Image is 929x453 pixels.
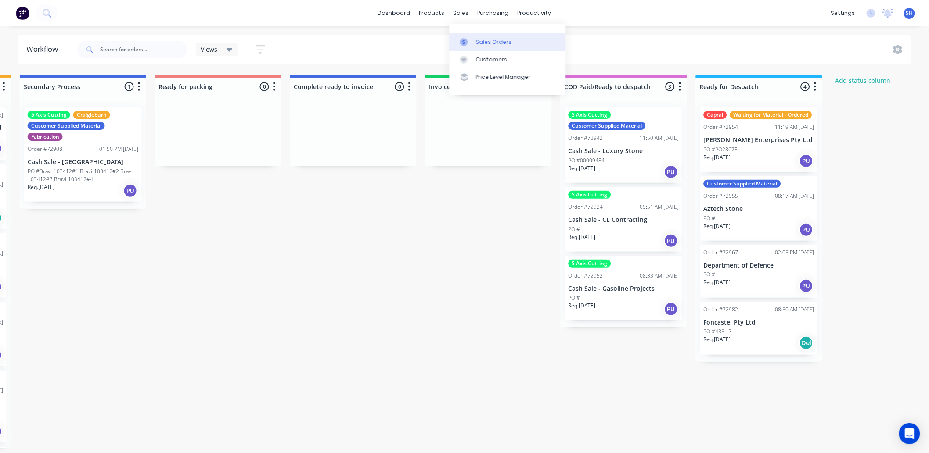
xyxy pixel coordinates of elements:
[569,302,596,310] p: Req. [DATE]
[26,44,62,55] div: Workflow
[704,205,814,213] p: Aztech Stone
[28,145,62,153] div: Order #72908
[569,111,611,119] div: 5 Axis Cutting
[415,7,449,20] div: products
[569,147,679,155] p: Cash Sale - Luxury Stone
[513,7,556,20] div: productivity
[704,153,731,161] p: Req. [DATE]
[664,302,678,316] div: PU
[775,306,814,314] div: 08:50 AM [DATE]
[569,272,603,280] div: Order #72952
[799,336,814,350] div: Del
[28,122,105,130] div: Customer Supplied Material
[569,285,679,292] p: Cash Sale - Gasoline Projects
[476,56,508,64] div: Customers
[450,51,566,68] a: Customers
[374,7,415,20] a: dashboard
[799,279,814,293] div: PU
[73,111,110,119] div: Craigieburn
[640,134,679,142] div: 11:50 AM [DATE]
[569,164,596,172] p: Req. [DATE]
[450,68,566,86] a: Price Level Manager
[565,256,683,321] div: 5 Axis CuttingOrder #7295208:33 AM [DATE]Cash Sale - Gasoline ProjectsPO #Req.[DATE]PU
[569,134,603,142] div: Order #72942
[565,187,683,252] div: 5 Axis CuttingOrder #7292409:51 AM [DATE]Cash Sale - CL ContractingPO #Req.[DATE]PU
[664,165,678,179] div: PU
[704,123,738,131] div: Order #72954
[449,7,473,20] div: sales
[775,123,814,131] div: 11:19 AM [DATE]
[827,7,860,20] div: settings
[473,7,513,20] div: purchasing
[704,328,732,335] p: PO #435 - 3
[28,111,70,119] div: 5 Axis Cutting
[450,33,566,50] a: Sales Orders
[704,214,716,222] p: PO #
[775,192,814,200] div: 08:17 AM [DATE]
[704,262,814,269] p: Department of Defence
[799,154,814,168] div: PU
[569,225,580,233] p: PO #
[565,107,683,183] div: 5 Axis CuttingCustomer Supplied MaterialOrder #7294211:50 AM [DATE]Cash Sale - Luxury StonePO #00...
[201,45,218,54] span: Views
[704,136,814,144] p: [PERSON_NAME] Enterprises Pty Ltd
[704,249,738,257] div: Order #72967
[28,158,138,166] p: Cash Sale - [GEOGRAPHIC_DATA]
[569,233,596,241] p: Req. [DATE]
[704,192,738,200] div: Order #72955
[704,146,738,153] p: PO #PO28678
[569,191,611,199] div: 5 Axis Cutting
[476,73,531,81] div: Price Level Manager
[664,234,678,248] div: PU
[831,75,896,86] button: Add status column
[799,223,814,237] div: PU
[775,249,814,257] div: 02:05 PM [DATE]
[569,122,646,130] div: Customer Supplied Material
[704,111,727,119] div: Capral
[700,245,818,298] div: Order #7296702:05 PM [DATE]Department of DefencePO #Req.[DATE]PU
[28,133,63,141] div: Fabrication
[730,111,812,119] div: Waiting for Material - Ordered
[704,222,731,230] p: Req. [DATE]
[640,203,679,211] div: 09:51 AM [DATE]
[700,176,818,241] div: Customer Supplied MaterialOrder #7295508:17 AM [DATE]Aztech StonePO #Req.[DATE]PU
[704,278,731,286] p: Req. [DATE]
[569,157,605,164] p: PO #00009484
[700,302,818,355] div: Order #7298208:50 AM [DATE]Foncastel Pty LtdPO #435 - 3Req.[DATE]Del
[906,9,913,17] span: SH
[28,183,55,191] p: Req. [DATE]
[123,184,137,198] div: PU
[16,7,29,20] img: Factory
[569,260,611,268] div: 5 Axis Cutting
[640,272,679,280] div: 08:33 AM [DATE]
[704,180,781,188] div: Customer Supplied Material
[28,168,138,183] p: PO #Bravi-103412#1 Bravi-103412#2 Bravi-103412#3 Bravi-103412#4
[704,319,814,326] p: Foncastel Pty Ltd
[704,335,731,343] p: Req. [DATE]
[476,38,512,46] div: Sales Orders
[700,107,818,172] div: CapralWaiting for Material - OrderedOrder #7295411:19 AM [DATE][PERSON_NAME] Enterprises Pty LtdP...
[704,306,738,314] div: Order #72982
[569,294,580,302] p: PO #
[99,145,138,153] div: 01:50 PM [DATE]
[24,107,142,202] div: 5 Axis CuttingCraigieburnCustomer Supplied MaterialFabricationOrder #7290801:50 PM [DATE]Cash Sal...
[569,203,603,211] div: Order #72924
[100,41,187,58] input: Search for orders...
[569,216,679,224] p: Cash Sale - CL Contracting
[704,271,716,278] p: PO #
[899,423,920,444] div: Open Intercom Messenger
